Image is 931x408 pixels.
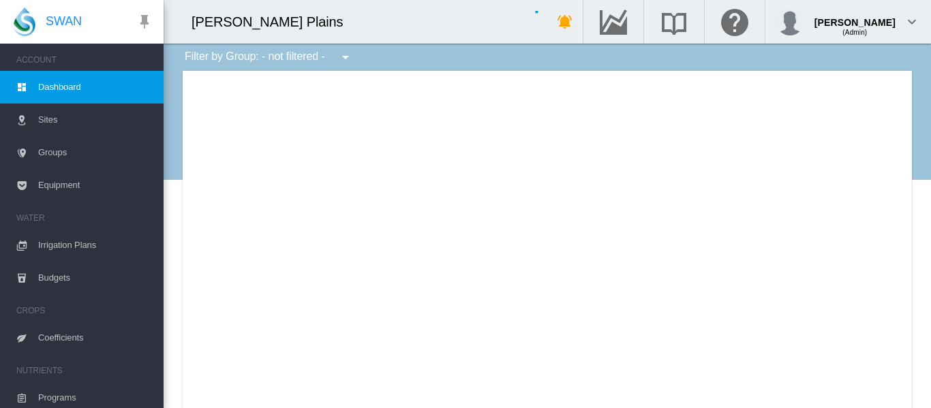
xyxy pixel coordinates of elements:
span: Sites [38,104,153,136]
span: Equipment [38,169,153,202]
span: Budgets [38,262,153,294]
md-icon: icon-pin [136,14,153,30]
span: NUTRIENTS [16,360,153,381]
span: CROPS [16,300,153,321]
span: Coefficients [38,321,153,354]
span: Dashboard [38,71,153,104]
button: icon-bell-ring [551,8,579,35]
div: [PERSON_NAME] [814,10,896,24]
span: (Admin) [842,29,867,36]
md-icon: Search the knowledge base [658,14,690,30]
img: profile.jpg [776,8,804,35]
md-icon: Click here for help [718,14,751,30]
md-icon: icon-menu-down [337,49,354,65]
span: Groups [38,136,153,169]
span: Irrigation Plans [38,229,153,262]
div: [PERSON_NAME] Plains [192,12,356,31]
span: ACCOUNT [16,49,153,71]
md-icon: icon-bell-ring [557,14,573,30]
span: WATER [16,207,153,229]
md-icon: icon-chevron-down [904,14,920,30]
img: SWAN-Landscape-Logo-Colour-drop.png [14,7,35,36]
button: icon-menu-down [332,44,359,71]
div: Filter by Group: - not filtered - [174,44,363,71]
span: SWAN [46,13,82,30]
md-icon: Go to the Data Hub [597,14,630,30]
